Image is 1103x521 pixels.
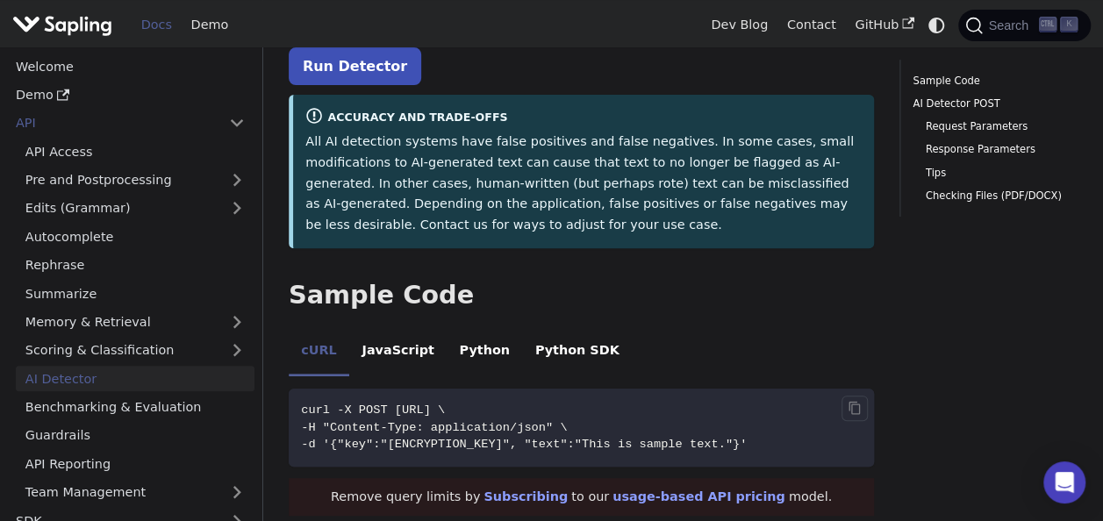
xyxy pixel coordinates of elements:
a: Sapling.ai [12,12,118,38]
a: Guardrails [16,423,254,448]
a: Dev Blog [701,11,777,39]
a: Edits (Grammar) [16,196,254,221]
div: Remove query limits by to our model. [289,478,874,517]
a: Run Detector [289,47,421,85]
button: Collapse sidebar category 'API' [219,111,254,136]
li: JavaScript [349,327,447,376]
li: cURL [289,327,349,376]
a: Tips [926,165,1065,182]
button: Copy code to clipboard [842,396,868,422]
a: Checking Files (PDF/DOCX) [926,188,1065,204]
a: Response Parameters [926,141,1065,158]
a: Autocomplete [16,224,254,249]
span: curl -X POST [URL] \ [301,403,445,417]
button: Switch between dark and light mode (currently system mode) [924,12,949,38]
span: -d '{"key":"[ENCRYPTION_KEY]", "text":"This is sample text."}' [301,438,747,451]
span: Search [983,18,1039,32]
a: Memory & Retrieval [16,310,254,335]
a: Benchmarking & Evaluation [16,395,254,420]
a: Pre and Postprocessing [16,168,254,193]
div: Accuracy and Trade-offs [305,107,862,128]
a: API Reporting [16,451,254,476]
a: AI Detector [16,366,254,391]
a: Team Management [16,480,254,505]
a: usage-based API pricing [612,489,785,503]
kbd: K [1060,17,1078,32]
a: Summarize [16,281,254,306]
a: API [6,111,219,136]
a: Welcome [6,54,254,79]
a: Scoring & Classification [16,338,254,363]
a: AI Detector POST [913,96,1071,112]
a: Demo [182,11,238,39]
a: Docs [132,11,182,39]
span: -H "Content-Type: application/json" \ [301,421,567,434]
li: Python SDK [522,327,632,376]
a: Sample Code [913,73,1071,89]
a: Subscribing [483,489,568,503]
button: Search (Ctrl+K) [958,10,1090,41]
img: Sapling.ai [12,12,112,38]
a: Demo [6,82,254,108]
div: Open Intercom Messenger [1043,461,1085,503]
a: GitHub [845,11,923,39]
a: API Access [16,139,254,164]
li: Python [447,327,522,376]
p: All AI detection systems have false positives and false negatives. In some cases, small modificat... [305,132,862,236]
a: Contact [777,11,846,39]
a: Request Parameters [926,118,1065,135]
a: Rephrase [16,253,254,278]
h2: Sample Code [289,280,874,311]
